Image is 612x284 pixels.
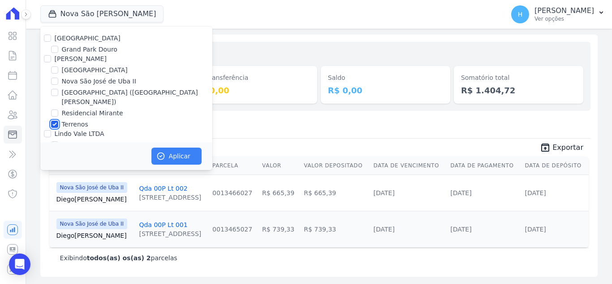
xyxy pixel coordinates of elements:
[9,253,30,275] div: Open Intercom Messenger
[139,221,187,228] a: Qda 00P Lt 001
[62,77,136,86] label: Nova São José de Uba II
[62,140,132,150] label: Residencial Lindo Vale
[209,157,259,175] th: Parcela
[62,88,212,107] label: [GEOGRAPHIC_DATA] ([GEOGRAPHIC_DATA][PERSON_NAME])
[525,189,546,197] a: [DATE]
[504,2,612,27] button: H [PERSON_NAME] Ver opções
[300,175,370,211] td: R$ 665,39
[525,226,546,233] a: [DATE]
[540,142,551,153] i: unarchive
[450,189,471,197] a: [DATE]
[62,120,88,129] label: Terrenos
[533,142,590,155] a: unarchive Exportar
[518,11,523,17] span: H
[62,109,123,118] label: Residencial Mirante
[87,254,151,262] b: todos(as) os(as) 2
[60,253,177,262] p: Exibindo parcelas
[328,73,443,83] dt: Saldo
[374,226,395,233] a: [DATE]
[62,66,128,75] label: [GEOGRAPHIC_DATA]
[139,193,201,202] div: [STREET_ADDRESS]
[56,182,128,193] span: Nova São José de Uba II
[139,185,187,192] a: Qda 00P Lt 002
[195,84,310,96] dd: R$ 0,00
[534,6,594,15] p: [PERSON_NAME]
[195,73,310,83] dt: Em transferência
[534,15,594,22] p: Ver opções
[259,157,300,175] th: Valor
[212,189,252,197] a: 0013466027
[56,218,128,229] span: Nova São José de Uba II
[56,195,132,204] a: Diego[PERSON_NAME]
[139,229,201,238] div: [STREET_ADDRESS]
[552,142,583,153] span: Exportar
[450,226,471,233] a: [DATE]
[374,189,395,197] a: [DATE]
[370,157,447,175] th: Data de Vencimento
[56,231,132,240] a: Diego[PERSON_NAME]
[55,35,121,42] label: [GEOGRAPHIC_DATA]
[521,157,589,175] th: Data de Depósito
[212,226,252,233] a: 0013465027
[461,73,576,83] dt: Somatório total
[259,175,300,211] td: R$ 665,39
[300,211,370,247] td: R$ 739,33
[55,55,107,62] label: [PERSON_NAME]
[55,130,104,137] label: Lindo Vale LTDA
[40,5,164,22] button: Nova São [PERSON_NAME]
[151,148,202,165] button: Aplicar
[259,211,300,247] td: R$ 739,33
[300,157,370,175] th: Valor Depositado
[461,84,576,96] dd: R$ 1.404,72
[62,45,117,54] label: Grand Park Douro
[447,157,521,175] th: Data de Pagamento
[328,84,443,96] dd: R$ 0,00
